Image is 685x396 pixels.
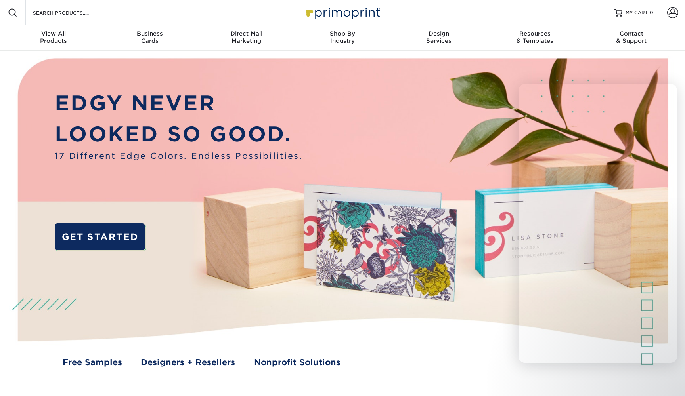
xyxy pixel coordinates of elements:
a: DesignServices [390,25,487,51]
div: Cards [102,30,198,44]
a: Designers + Resellers [141,356,235,368]
a: Contact& Support [583,25,679,51]
a: Resources& Templates [487,25,583,51]
span: 0 [650,10,653,15]
img: Primoprint [303,4,382,21]
input: SEARCH PRODUCTS..... [32,8,109,17]
span: Design [390,30,487,37]
span: Shop By [295,30,391,37]
a: Nonprofit Solutions [254,356,341,368]
div: & Support [583,30,679,44]
iframe: Intercom live chat [519,84,677,363]
span: Direct Mail [198,30,295,37]
span: MY CART [626,10,648,16]
div: & Templates [487,30,583,44]
iframe: Intercom live chat [658,369,677,388]
a: Direct MailMarketing [198,25,295,51]
a: GET STARTED [55,223,145,250]
div: Services [390,30,487,44]
a: View AllProducts [6,25,102,51]
a: Shop ByIndustry [295,25,391,51]
div: Products [6,30,102,44]
div: Marketing [198,30,295,44]
p: LOOKED SO GOOD. [55,119,302,150]
a: Free Samples [63,356,122,368]
span: Business [102,30,198,37]
a: BusinessCards [102,25,198,51]
p: EDGY NEVER [55,88,302,119]
span: Resources [487,30,583,37]
span: Contact [583,30,679,37]
div: Industry [295,30,391,44]
span: 17 Different Edge Colors. Endless Possibilities. [55,150,302,162]
span: View All [6,30,102,37]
